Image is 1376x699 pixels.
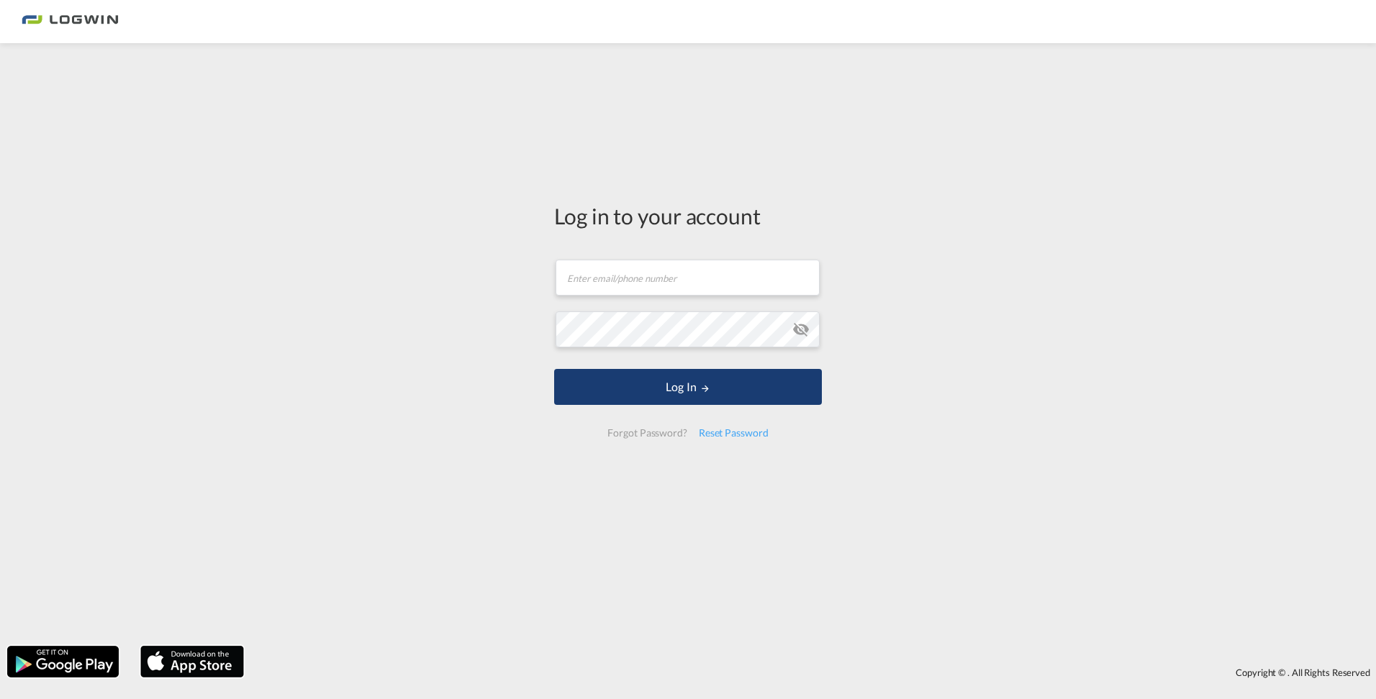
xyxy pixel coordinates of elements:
img: bc73a0e0d8c111efacd525e4c8ad7d32.png [22,6,119,38]
img: apple.png [139,644,245,679]
md-icon: icon-eye-off [792,321,810,338]
div: Log in to your account [554,201,822,231]
button: LOGIN [554,369,822,405]
div: Reset Password [693,420,774,446]
img: google.png [6,644,120,679]
div: Forgot Password? [602,420,692,446]
div: Copyright © . All Rights Reserved [251,660,1376,685]
input: Enter email/phone number [556,260,820,296]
